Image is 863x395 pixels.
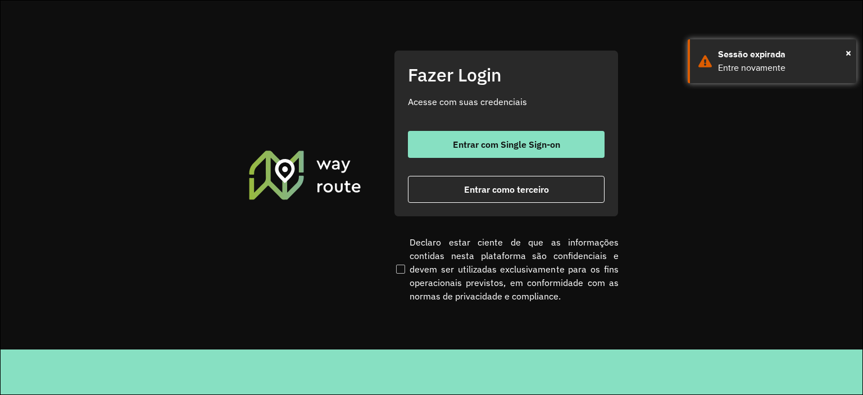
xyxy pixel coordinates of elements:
[718,61,848,75] div: Entre novamente
[718,48,848,61] div: Sessão expirada
[408,95,605,108] p: Acesse com suas credenciais
[464,185,549,194] span: Entrar como terceiro
[408,131,605,158] button: button
[408,176,605,203] button: button
[408,64,605,85] h2: Fazer Login
[846,44,851,61] span: ×
[453,140,560,149] span: Entrar com Single Sign-on
[394,235,619,303] label: Declaro estar ciente de que as informações contidas nesta plataforma são confidenciais e devem se...
[247,149,363,201] img: Roteirizador AmbevTech
[846,44,851,61] button: Close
